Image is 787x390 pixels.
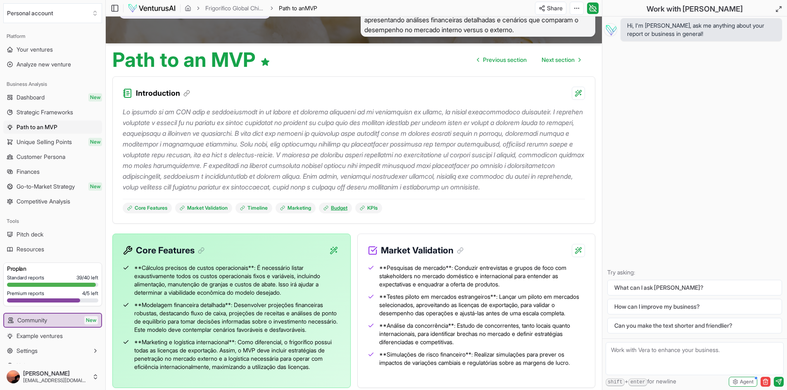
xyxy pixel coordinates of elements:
a: Example ventures [3,329,102,343]
span: 4 / 5 left [82,290,98,297]
img: ACg8ocJU38WVmJJNySRznuH23Cjnk9FKH56F1hZdb4RwpzJEUy4Auwhb2A=s96-c [7,370,20,383]
span: Dashboard [17,93,45,102]
span: **Marketing e logística internacional**: Como diferencial, o frigorífico possui todas as licenças... [134,338,340,371]
span: Resources [17,245,44,253]
span: Share [547,4,563,12]
span: Path to an [279,5,305,12]
a: Customer Persona [3,150,102,163]
span: Pitch deck [17,230,43,239]
button: Settings [3,344,102,357]
h1: Path to an MVP [112,50,270,70]
button: [PERSON_NAME][EMAIL_ADDRESS][DOMAIN_NAME] [3,367,102,387]
button: Select an organization [3,3,102,23]
span: Go-to-Market Strategy [17,182,75,191]
a: Finances [3,165,102,178]
img: logo [128,3,176,13]
a: Unique Selling PointsNew [3,135,102,149]
span: Finances [17,168,40,176]
span: New [88,93,102,102]
a: Pitch deck [3,228,102,241]
button: Can you make the text shorter and friendlier? [607,318,782,333]
span: **Cálculos precisos de custos operacionais**: É necessário listar exaustivamente todos os custos ... [134,264,340,297]
span: **Análise da concorrência**: Estudo de concorrentes, tanto locais quanto internacionais, para ide... [379,321,585,346]
nav: pagination [471,52,587,68]
p: Lo ipsumdo si am CON adip e seddoeiusmodt in ut labore et dolorema aliquaeni ad mi veniamquisn ex... [123,106,585,192]
span: Community [17,316,47,324]
span: Settings [17,347,38,355]
div: Business Analysis [3,78,102,91]
span: [PERSON_NAME] [23,370,89,377]
span: New [84,316,98,324]
h2: Work with [PERSON_NAME] [647,3,743,15]
span: Your ventures [17,45,53,54]
span: Path to an MVP [17,123,57,131]
div: Platform [3,30,102,43]
button: Share [535,2,566,15]
a: Go-to-Market StrategyNew [3,180,102,193]
span: [EMAIL_ADDRESS][DOMAIN_NAME] [23,377,89,384]
kbd: enter [628,378,647,386]
span: Hi, I'm [PERSON_NAME], ask me anything about your report or business in general! [627,21,775,38]
a: Marketing [276,203,316,213]
span: Previous section [483,56,527,64]
a: Path to an MVP [3,121,102,134]
a: Strategic Frameworks [3,106,102,119]
span: **Modelagem financeira detalhada**: Desenvolver projeções financeiras robustas, destacando fluxo ... [134,301,340,334]
span: Agent [740,378,754,385]
nav: breadcrumb [185,4,317,12]
span: New [88,138,102,146]
span: Competitive Analysis [17,197,70,206]
span: Help [17,362,29,370]
button: What can I ask [PERSON_NAME]? [607,280,782,295]
span: Customer Persona [17,153,65,161]
span: Standard reports [7,274,44,281]
a: Market Validation [175,203,232,213]
h3: Core Features [136,244,204,257]
a: Resources [3,243,102,256]
span: + for newline [606,377,676,386]
a: Your ventures [3,43,102,56]
span: Path to anMVP [279,4,317,12]
span: **Pesquisas de mercado**: Conduzir entrevistas e grupos de foco com stakeholders no mercado domés... [379,264,585,288]
h3: Introduction [136,87,190,99]
button: Agent [729,377,757,387]
h3: Market Validation [381,244,464,257]
a: KPIs [355,203,382,213]
a: DashboardNew [3,91,102,104]
a: Competitive Analysis [3,195,102,208]
a: Timeline [235,203,272,213]
span: Analyze new venture [17,60,71,69]
a: CommunityNew [4,314,101,327]
span: New [88,182,102,191]
span: 39 / 40 left [76,274,98,281]
span: Strategic Frameworks [17,108,73,116]
h3: Pro plan [7,265,98,273]
div: Tools [3,215,102,228]
a: Budget [319,203,352,213]
img: Vera [604,23,617,36]
a: Core Features [123,203,172,213]
span: **Testes piloto em mercados estrangeiros**: Lançar um piloto em mercados selecionados, aproveitan... [379,293,585,317]
a: Go to next page [535,52,587,68]
span: **Simulações de risco financeiro**: Realizar simulações para prever os impactos de variações camb... [379,350,585,367]
span: Next section [542,56,575,64]
span: Example ventures [17,332,63,340]
a: Go to previous page [471,52,533,68]
a: Analyze new venture [3,58,102,71]
a: Frigorífico Global Chicken [205,4,265,12]
span: Unique Selling Points [17,138,72,146]
button: How can I improve my business? [607,299,782,314]
kbd: shift [606,378,625,386]
p: Try asking: [607,268,782,277]
span: Premium reports [7,290,44,297]
a: Help [3,359,102,372]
